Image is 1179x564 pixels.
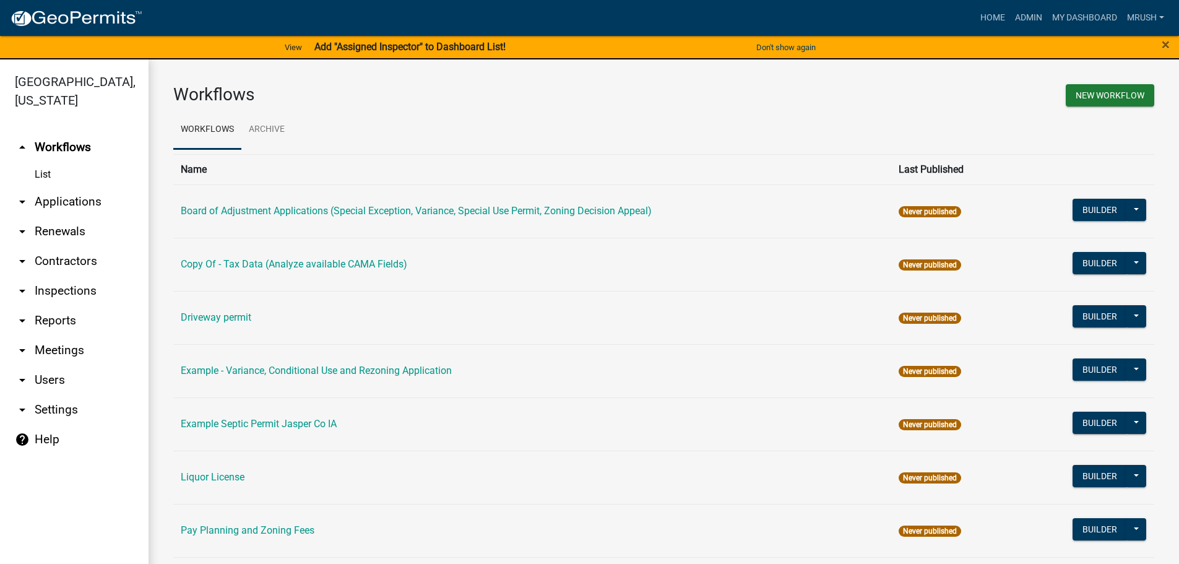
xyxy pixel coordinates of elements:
[15,254,30,269] i: arrow_drop_down
[899,472,961,484] span: Never published
[173,110,241,150] a: Workflows
[314,41,506,53] strong: Add "Assigned Inspector" to Dashboard List!
[1073,465,1127,487] button: Builder
[899,526,961,537] span: Never published
[15,343,30,358] i: arrow_drop_down
[15,140,30,155] i: arrow_drop_up
[181,471,244,483] a: Liquor License
[751,37,821,58] button: Don't show again
[173,154,891,184] th: Name
[15,313,30,328] i: arrow_drop_down
[181,205,652,217] a: Board of Adjustment Applications (Special Exception, Variance, Special Use Permit, Zoning Decisio...
[15,432,30,447] i: help
[899,206,961,217] span: Never published
[899,366,961,377] span: Never published
[1073,252,1127,274] button: Builder
[1073,358,1127,381] button: Builder
[280,37,307,58] a: View
[891,154,1022,184] th: Last Published
[173,84,655,105] h3: Workflows
[1047,6,1122,30] a: My Dashboard
[1066,84,1154,106] button: New Workflow
[899,419,961,430] span: Never published
[15,373,30,388] i: arrow_drop_down
[15,402,30,417] i: arrow_drop_down
[181,258,407,270] a: Copy Of - Tax Data (Analyze available CAMA Fields)
[1122,6,1169,30] a: MRush
[1162,36,1170,53] span: ×
[1073,518,1127,540] button: Builder
[1162,37,1170,52] button: Close
[181,418,337,430] a: Example Septic Permit Jasper Co IA
[15,224,30,239] i: arrow_drop_down
[15,194,30,209] i: arrow_drop_down
[15,284,30,298] i: arrow_drop_down
[899,259,961,271] span: Never published
[1073,305,1127,328] button: Builder
[181,524,314,536] a: Pay Planning and Zoning Fees
[975,6,1010,30] a: Home
[1073,412,1127,434] button: Builder
[241,110,292,150] a: Archive
[899,313,961,324] span: Never published
[181,311,251,323] a: Driveway permit
[1010,6,1047,30] a: Admin
[181,365,452,376] a: Example - Variance, Conditional Use and Rezoning Application
[1073,199,1127,221] button: Builder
